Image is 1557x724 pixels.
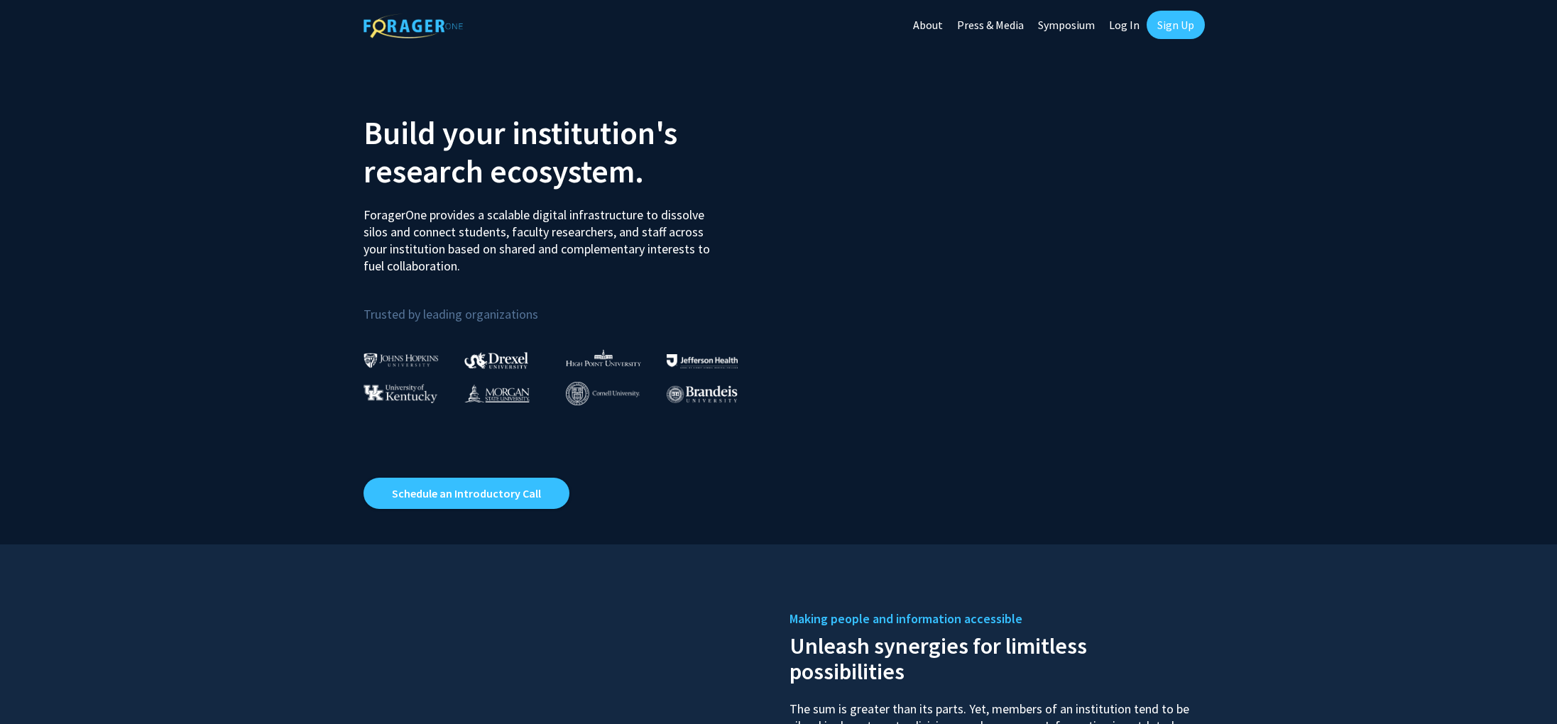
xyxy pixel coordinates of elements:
[1147,11,1205,39] a: Sign Up
[364,13,463,38] img: ForagerOne Logo
[364,353,439,368] img: Johns Hopkins University
[464,352,528,368] img: Drexel University
[790,630,1194,684] h2: Unleash synergies for limitless possibilities
[364,286,768,325] p: Trusted by leading organizations
[464,384,530,402] img: Morgan State University
[364,384,437,403] img: University of Kentucky
[566,349,641,366] img: High Point University
[364,478,569,509] a: Opens in a new tab
[667,385,738,403] img: Brandeis University
[566,382,640,405] img: Cornell University
[790,608,1194,630] h5: Making people and information accessible
[364,196,720,275] p: ForagerOne provides a scalable digital infrastructure to dissolve silos and connect students, fac...
[667,354,738,368] img: Thomas Jefferson University
[364,114,768,190] h2: Build your institution's research ecosystem.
